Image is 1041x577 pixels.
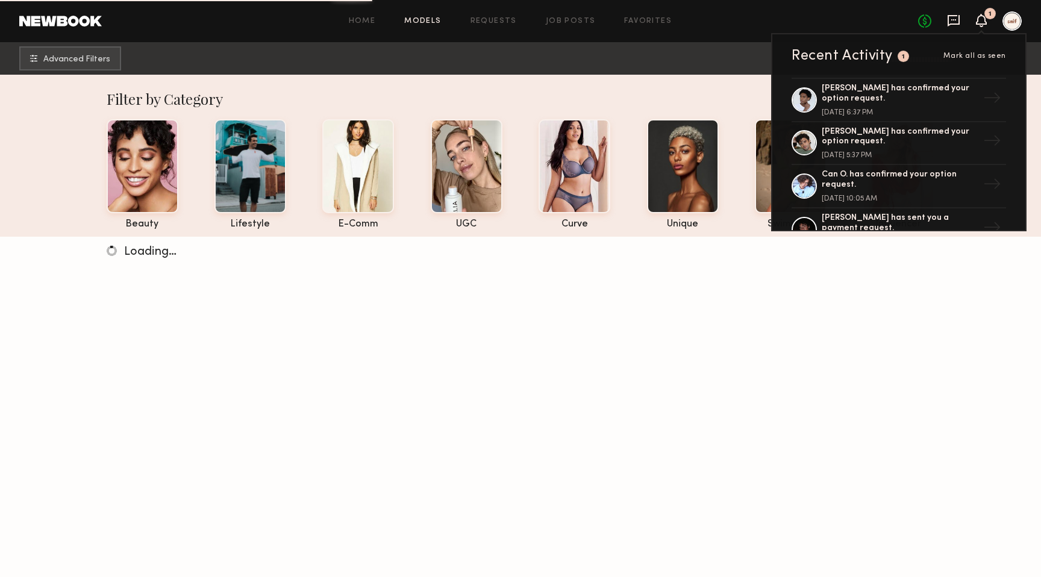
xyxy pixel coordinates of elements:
[822,213,978,234] div: [PERSON_NAME] has sent you a payment request.
[404,17,441,25] a: Models
[647,219,719,229] div: unique
[43,55,110,64] span: Advanced Filters
[539,219,610,229] div: curve
[349,17,376,25] a: Home
[822,127,978,148] div: [PERSON_NAME] has confirmed your option request.
[792,78,1006,122] a: [PERSON_NAME] has confirmed your option request.[DATE] 6:37 PM→
[978,84,1006,116] div: →
[19,46,121,70] button: Advanced Filters
[792,49,893,63] div: Recent Activity
[978,127,1006,158] div: →
[978,214,1006,245] div: →
[214,219,286,229] div: lifestyle
[902,54,905,60] div: 1
[322,219,394,229] div: e-comm
[755,219,827,229] div: swimwear
[792,165,1006,208] a: Can O. has confirmed your option request.[DATE] 10:05 AM→
[978,170,1006,202] div: →
[624,17,672,25] a: Favorites
[431,219,502,229] div: UGC
[470,17,517,25] a: Requests
[792,122,1006,166] a: [PERSON_NAME] has confirmed your option request.[DATE] 5:37 PM→
[792,208,1006,252] a: [PERSON_NAME] has sent you a payment request.→
[989,11,992,17] div: 1
[107,219,178,229] div: beauty
[822,152,978,159] div: [DATE] 5:37 PM
[822,109,978,116] div: [DATE] 6:37 PM
[107,89,935,108] div: Filter by Category
[546,17,596,25] a: Job Posts
[124,246,177,258] span: Loading…
[822,84,978,104] div: [PERSON_NAME] has confirmed your option request.
[943,52,1006,60] span: Mark all as seen
[822,170,978,190] div: Can O. has confirmed your option request.
[822,195,978,202] div: [DATE] 10:05 AM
